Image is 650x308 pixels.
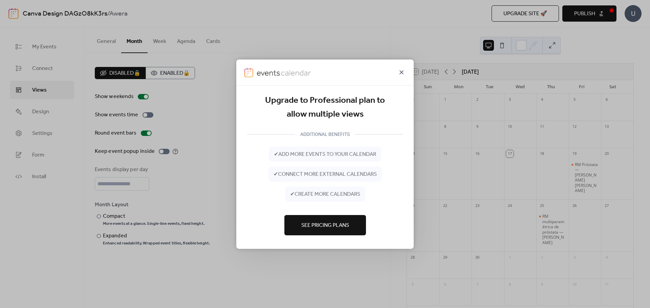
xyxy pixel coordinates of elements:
span: See Pricing Plans [301,221,349,230]
span: ✔ add more events to your calendar [274,150,376,159]
img: logo-type [257,68,311,77]
button: See Pricing Plans [284,215,366,235]
span: ✔ connect more external calendars [274,170,377,179]
span: ✔ create more calendars [290,190,360,198]
div: Upgrade to Professional plan to allow multiple views [247,93,403,121]
div: ADDITIONAL BENEFITS [295,130,355,138]
img: logo-icon [244,68,253,77]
